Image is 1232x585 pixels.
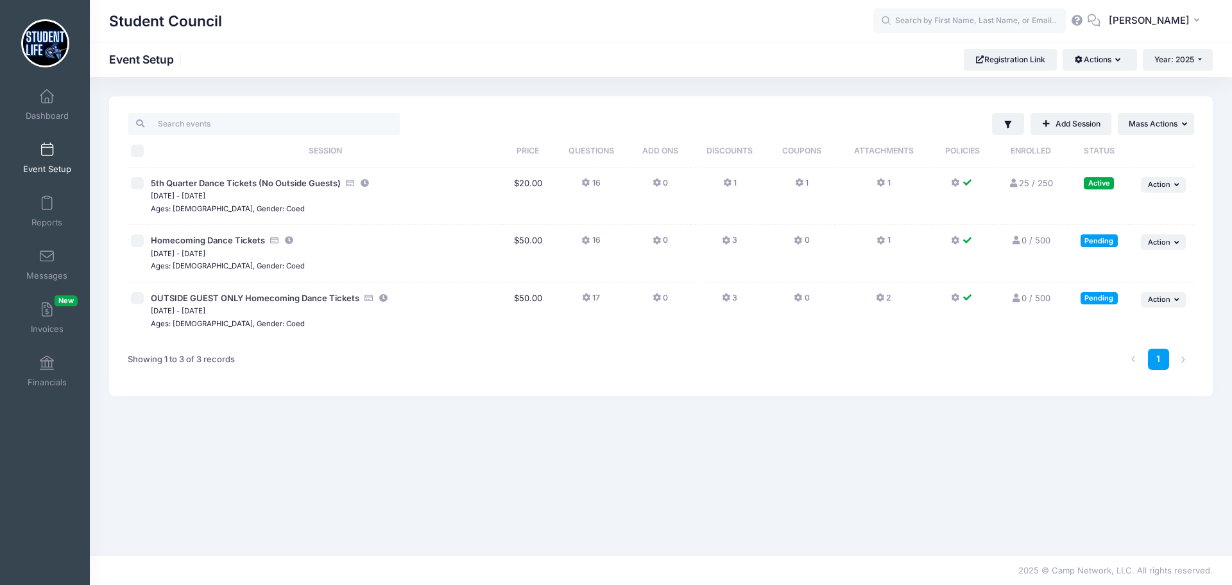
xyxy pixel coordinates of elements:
[1008,178,1052,188] a: 25 / 250
[1148,180,1170,189] span: Action
[794,292,809,311] button: 0
[1141,234,1186,250] button: Action
[379,294,389,302] i: This session is currently scheduled to open registration at 08:00 AM America/Los Angeles on 09/06...
[345,179,355,188] i: Accepting Credit Card Payments
[151,306,205,315] small: [DATE] - [DATE]
[1109,13,1190,28] span: [PERSON_NAME]
[17,349,78,394] a: Financials
[284,236,295,245] i: This session is currently scheduled to open registration at 08:00 AM America/Los Angeles on 09/06...
[503,135,553,168] th: Price
[503,225,553,283] td: $50.00
[653,177,668,196] button: 0
[128,345,235,374] div: Showing 1 to 3 of 3 records
[1084,177,1114,189] div: Active
[21,19,69,67] img: Student Council
[23,164,71,175] span: Event Setup
[1141,292,1186,308] button: Action
[151,249,205,258] small: [DATE] - [DATE]
[1141,177,1186,193] button: Action
[1018,565,1213,575] span: 2025 © Camp Network, LLC. All rights reserved.
[31,324,64,335] span: Invoices
[503,168,553,225] td: $20.00
[794,234,809,253] button: 0
[1129,119,1177,128] span: Mass Actions
[706,146,753,155] span: Discounts
[835,135,932,168] th: Attachments
[552,135,629,168] th: Questions
[55,295,78,306] span: New
[722,234,737,253] button: 3
[17,242,78,287] a: Messages
[795,177,809,196] button: 1
[653,234,668,253] button: 0
[876,292,891,311] button: 2
[364,294,374,302] i: Accepting Credit Card Payments
[581,234,600,253] button: 16
[31,217,62,228] span: Reports
[151,319,305,328] small: Ages: [DEMOGRAPHIC_DATA], Gender: Coed
[151,204,305,213] small: Ages: [DEMOGRAPHIC_DATA], Gender: Coed
[1148,349,1169,370] a: 1
[28,377,67,388] span: Financials
[782,146,821,155] span: Coupons
[503,283,553,340] td: $50.00
[691,135,768,168] th: Discounts
[581,177,600,196] button: 16
[109,6,222,36] h1: Student Council
[854,146,914,155] span: Attachments
[1081,292,1118,304] div: Pending
[1068,135,1130,168] th: Status
[964,49,1057,71] a: Registration Link
[109,53,185,66] h1: Event Setup
[26,270,67,281] span: Messages
[722,292,737,311] button: 3
[151,235,265,245] span: Homecoming Dance Tickets
[148,135,502,168] th: Session
[932,135,993,168] th: Policies
[17,189,78,234] a: Reports
[653,292,668,311] button: 0
[768,135,835,168] th: Coupons
[151,178,341,188] span: 5th Quarter Dance Tickets (No Outside Guests)
[1148,238,1170,247] span: Action
[269,236,280,245] i: Accepting Credit Card Payments
[128,113,400,135] input: Search events
[1011,235,1050,245] a: 0 / 500
[945,146,980,155] span: Policies
[877,234,890,253] button: 1
[26,110,69,121] span: Dashboard
[151,293,359,303] span: OUTSIDE GUEST ONLY Homecoming Dance Tickets
[1081,234,1118,247] div: Pending
[642,146,678,155] span: Add Ons
[1011,293,1050,303] a: 0 / 500
[993,135,1068,168] th: Enrolled
[151,191,205,200] small: [DATE] - [DATE]
[1063,49,1136,71] button: Actions
[873,8,1066,34] input: Search by First Name, Last Name, or Email...
[629,135,691,168] th: Add Ons
[360,179,370,188] i: This session is currently scheduled to pause registration at 23:55 PM America/New York on 09/05/2...
[723,177,737,196] button: 1
[17,82,78,127] a: Dashboard
[569,146,614,155] span: Questions
[1100,6,1213,36] button: [PERSON_NAME]
[582,292,600,311] button: 17
[17,295,78,340] a: InvoicesNew
[1118,113,1194,135] button: Mass Actions
[877,177,890,196] button: 1
[1031,113,1111,135] a: Add Session
[151,261,305,270] small: Ages: [DEMOGRAPHIC_DATA], Gender: Coed
[1143,49,1213,71] button: Year: 2025
[17,135,78,180] a: Event Setup
[1148,295,1170,304] span: Action
[1154,55,1194,64] span: Year: 2025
